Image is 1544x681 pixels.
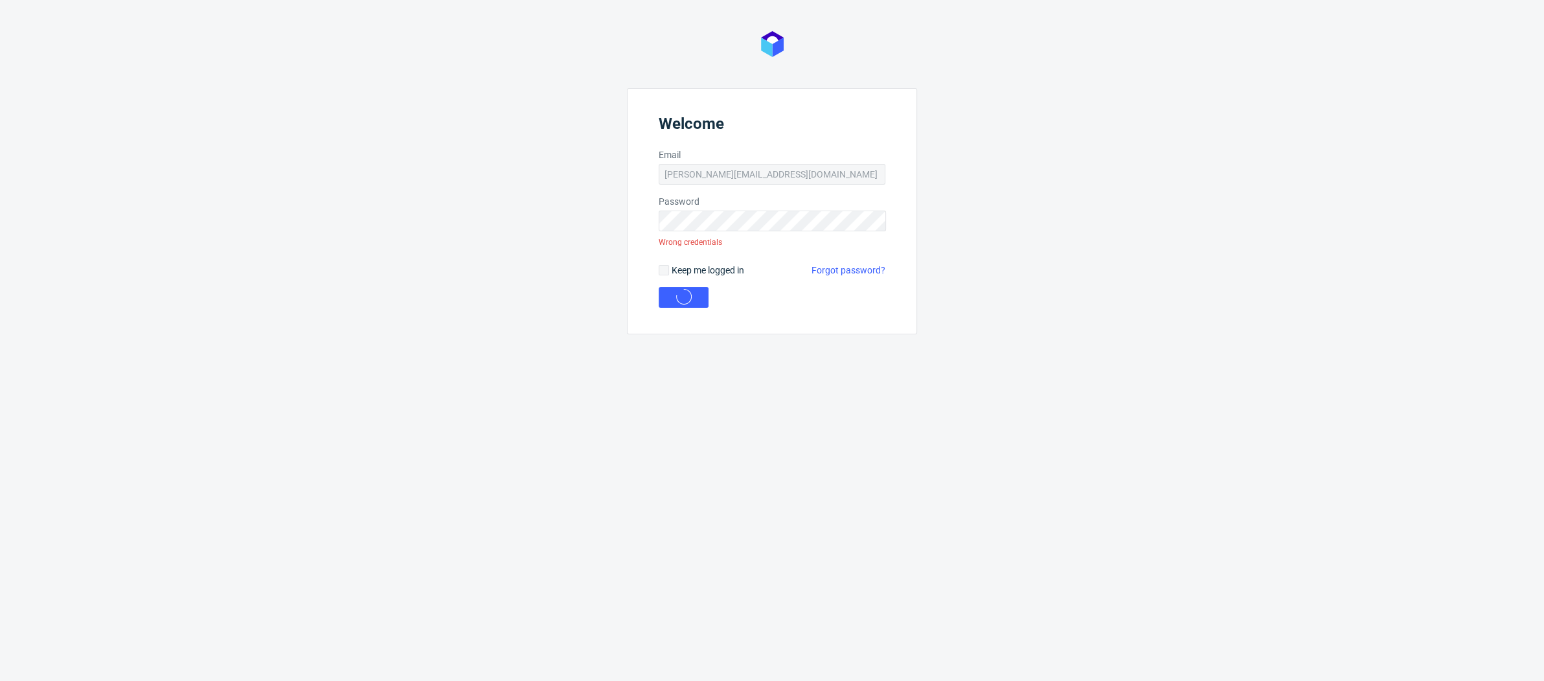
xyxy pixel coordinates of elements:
[672,264,744,277] span: Keep me logged in
[659,148,885,161] label: Email
[812,264,885,277] a: Forgot password?
[659,115,885,138] header: Welcome
[659,195,885,208] label: Password
[659,231,722,253] div: Wrong credentials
